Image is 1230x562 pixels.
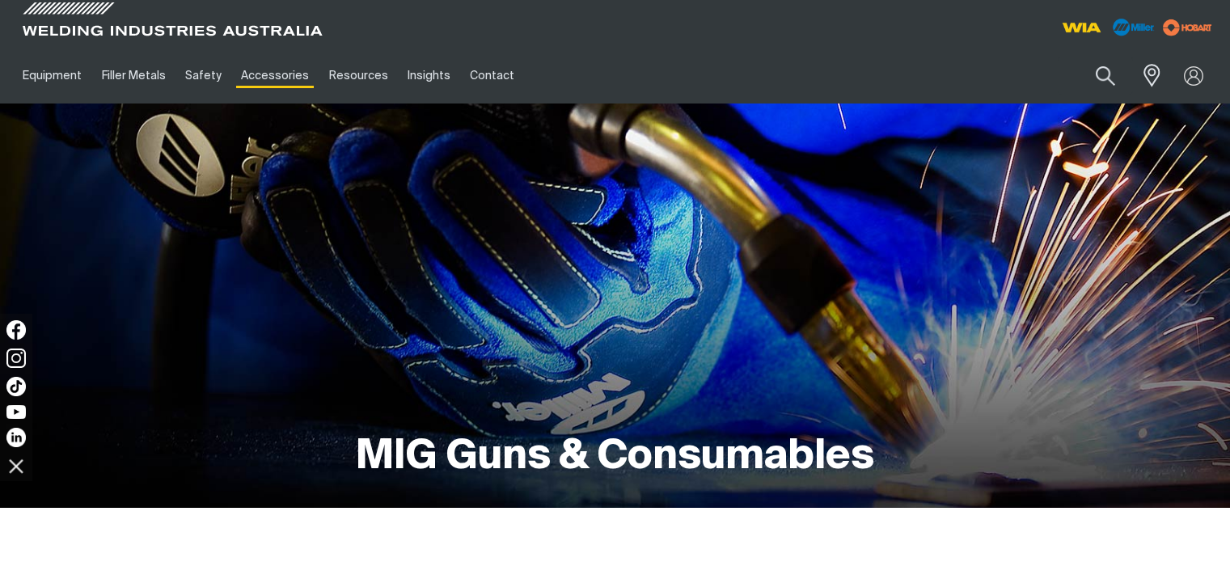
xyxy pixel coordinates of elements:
[231,48,319,104] a: Accessories
[6,377,26,396] img: TikTok
[319,48,398,104] a: Resources
[1158,15,1217,40] img: miller
[2,452,30,480] img: hide socials
[13,48,91,104] a: Equipment
[1078,57,1133,95] button: Search products
[91,48,175,104] a: Filler Metals
[356,431,874,484] h1: MIG Guns & Consumables
[6,320,26,340] img: Facebook
[6,349,26,368] img: Instagram
[1058,57,1133,95] input: Product name or item number...
[175,48,231,104] a: Safety
[460,48,524,104] a: Contact
[6,405,26,419] img: YouTube
[13,48,916,104] nav: Main
[398,48,460,104] a: Insights
[6,428,26,447] img: LinkedIn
